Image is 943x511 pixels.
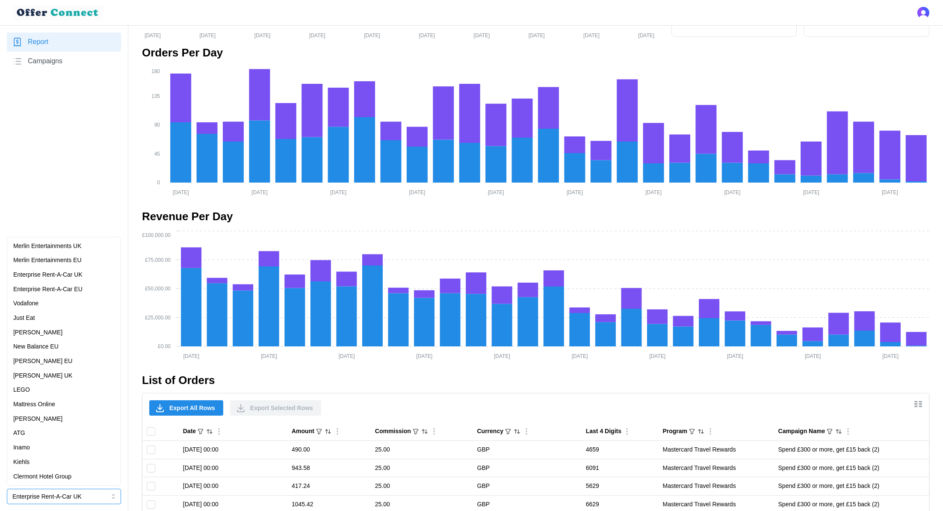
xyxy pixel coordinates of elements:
div: Currency [477,427,503,436]
tspan: £25,000.00 [145,315,171,321]
td: Mastercard Travel Rewards [658,459,774,477]
tspan: [DATE] [416,353,432,359]
td: GBP [473,459,582,477]
button: Sort by Campaign Name ascending [835,428,842,435]
input: Toggle select row [147,482,155,490]
span: Export Selected Rows [250,401,313,415]
input: Toggle select row [147,464,155,473]
tspan: [DATE] [145,32,161,38]
tspan: [DATE] [583,32,600,38]
tspan: [DATE] [364,32,380,38]
div: Campaign Name [778,427,825,436]
tspan: [DATE] [567,189,583,195]
p: Vodafone [13,299,38,308]
p: Kiehls [13,458,30,467]
button: Column Actions [429,427,439,436]
tspan: [DATE] [330,189,346,195]
tspan: £75,000.00 [145,257,171,263]
td: Mastercard Travel Rewards [658,441,774,459]
p: Enterprise Rent-A-Car UK [13,270,83,280]
td: [DATE] 00:00 [179,441,287,459]
button: Export All Rows [149,400,223,416]
tspan: [DATE] [183,353,199,359]
button: Sort by Commission descending [421,428,429,435]
button: Column Actions [333,427,342,436]
tspan: [DATE] [724,189,741,195]
button: Sort by Date descending [206,428,213,435]
td: 5629 [582,477,659,496]
td: 6091 [582,459,659,477]
tspan: [DATE] [572,353,588,359]
tspan: [DATE] [494,353,510,359]
tspan: [DATE] [199,32,216,38]
tspan: [DATE] [488,189,504,195]
p: ATG [13,428,25,438]
tspan: [DATE] [882,189,898,195]
tspan: [DATE] [173,189,189,195]
img: loyalBe Logo [14,5,103,20]
td: Spend £300 or more, get £15 back (2) [774,459,929,477]
button: Column Actions [843,427,853,436]
td: 25.00 [371,441,473,459]
td: 490.00 [287,441,371,459]
td: 943.58 [287,459,371,477]
td: 25.00 [371,477,473,496]
span: Campaigns [28,56,62,67]
input: Toggle select all [147,427,155,436]
tspan: 45 [154,151,160,157]
button: Enterprise Rent-A-Car UK [7,489,121,504]
div: Amount [292,427,314,436]
img: 's logo [917,7,929,19]
td: Spend £300 or more, get £15 back (2) [774,477,929,496]
p: [PERSON_NAME] EU [13,357,72,366]
button: Sort by Currency ascending [513,428,521,435]
td: 417.24 [287,477,371,496]
td: Mastercard Travel Rewards [658,477,774,496]
p: LEGO [13,385,30,395]
input: Toggle select row [147,446,155,454]
tspan: [DATE] [803,189,819,195]
tspan: £50,000.00 [145,286,171,292]
tspan: [DATE] [339,353,355,359]
h2: Orders Per Day [142,45,929,60]
td: 25.00 [371,459,473,477]
tspan: [DATE] [805,353,821,359]
tspan: [DATE] [309,32,325,38]
button: Column Actions [622,427,632,436]
input: Toggle select row [147,500,155,509]
h2: List of Orders [142,373,929,388]
div: Program [662,427,687,436]
button: Export Selected Rows [230,400,321,416]
td: [DATE] 00:00 [179,477,287,496]
p: [PERSON_NAME] [13,328,62,337]
p: Clermont Hotel Group [13,472,71,481]
p: New Balance EU [13,342,59,351]
button: Column Actions [522,427,531,436]
a: Campaigns [7,52,121,71]
tspan: £100,000.00 [142,232,171,238]
tspan: [DATE] [727,353,743,359]
tspan: [DATE] [474,32,490,38]
button: Show/Hide columns [911,397,925,411]
tspan: [DATE] [419,32,435,38]
tspan: 0 [157,180,160,186]
td: 4659 [582,441,659,459]
td: [DATE] 00:00 [179,459,287,477]
tspan: [DATE] [645,189,662,195]
tspan: 90 [154,122,160,128]
p: Inamo [13,443,30,452]
h2: Revenue Per Day [142,209,929,224]
p: Mattress Online [13,400,55,409]
tspan: 180 [151,68,160,74]
p: [PERSON_NAME] [13,414,62,424]
tspan: [DATE] [882,353,899,359]
div: Last 4 Digits [586,427,621,436]
div: Date [183,427,196,436]
p: [PERSON_NAME] UK [13,371,72,381]
button: Column Actions [706,427,715,436]
tspan: [DATE] [261,353,277,359]
tspan: 135 [151,93,160,99]
p: Merlin Entertainments EU [13,256,82,265]
tspan: [DATE] [649,353,665,359]
button: Column Actions [214,427,224,436]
